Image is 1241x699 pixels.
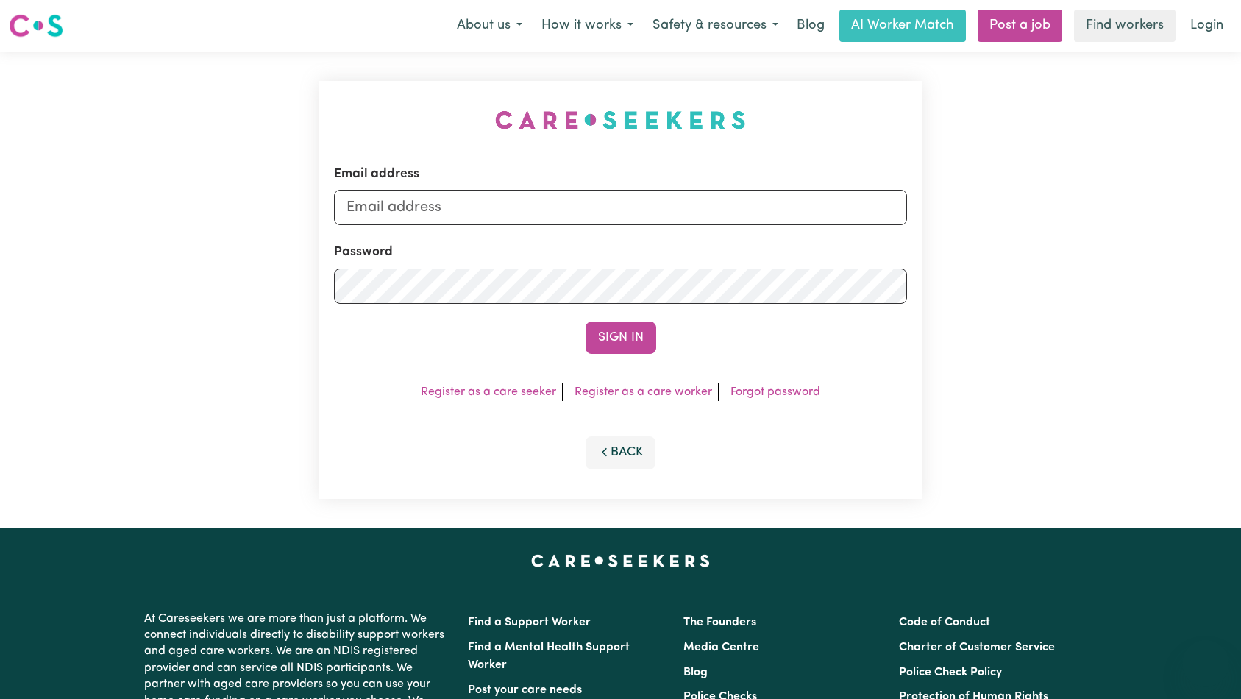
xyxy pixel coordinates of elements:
[899,617,990,628] a: Code of Conduct
[1181,10,1232,42] a: Login
[586,436,656,469] button: Back
[643,10,788,41] button: Safety & resources
[421,386,556,398] a: Register as a care seeker
[586,322,656,354] button: Sign In
[468,684,582,696] a: Post your care needs
[531,555,710,567] a: Careseekers home page
[334,190,908,225] input: Email address
[1182,640,1229,687] iframe: Button to launch messaging window
[978,10,1062,42] a: Post a job
[532,10,643,41] button: How it works
[683,642,759,653] a: Media Centre
[683,667,708,678] a: Blog
[730,386,820,398] a: Forgot password
[899,667,1002,678] a: Police Check Policy
[334,243,393,262] label: Password
[683,617,756,628] a: The Founders
[334,165,419,184] label: Email address
[447,10,532,41] button: About us
[9,9,63,43] a: Careseekers logo
[9,13,63,39] img: Careseekers logo
[1074,10,1176,42] a: Find workers
[575,386,712,398] a: Register as a care worker
[839,10,966,42] a: AI Worker Match
[468,617,591,628] a: Find a Support Worker
[468,642,630,671] a: Find a Mental Health Support Worker
[899,642,1055,653] a: Charter of Customer Service
[788,10,833,42] a: Blog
